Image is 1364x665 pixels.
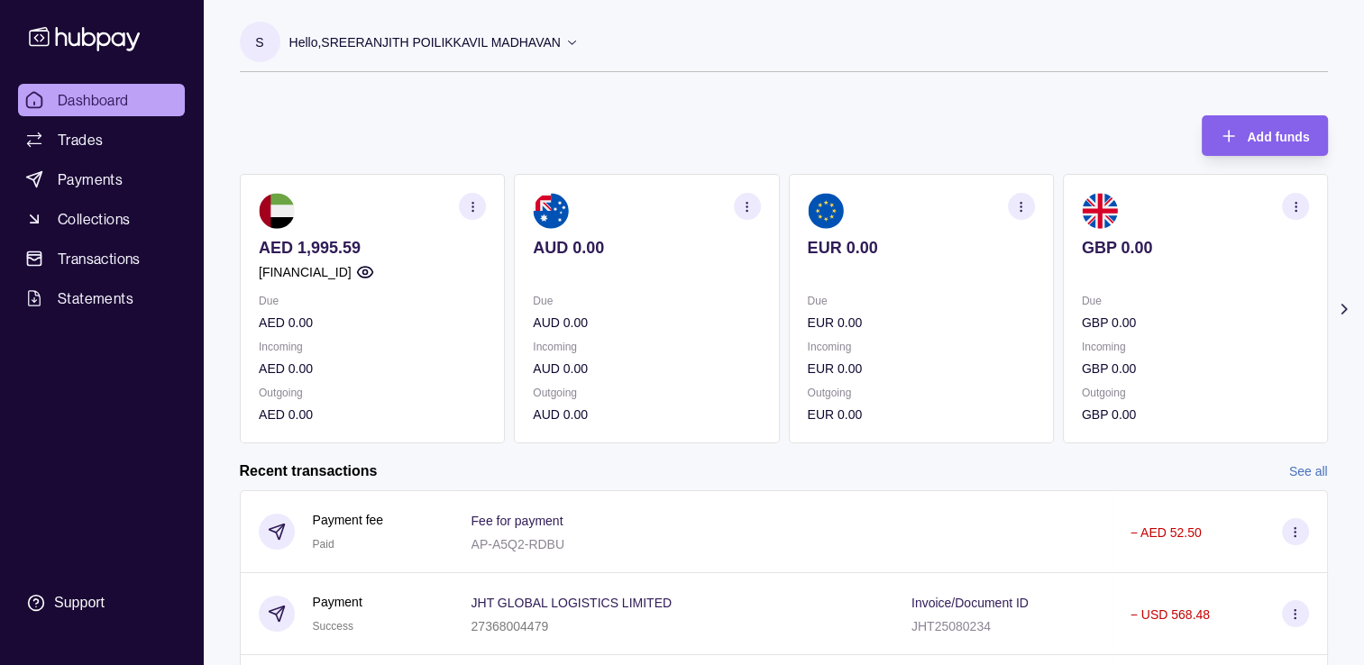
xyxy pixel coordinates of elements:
[240,461,378,481] h2: Recent transactions
[1081,383,1308,403] p: Outgoing
[911,596,1029,610] p: Invoice/Document ID
[54,593,105,613] div: Support
[1081,337,1308,357] p: Incoming
[259,262,352,282] p: [FINANCIAL_ID]
[259,383,486,403] p: Outgoing
[18,123,185,156] a: Trades
[259,337,486,357] p: Incoming
[58,169,123,190] span: Payments
[1081,359,1308,378] p: GBP 0.00
[58,129,103,150] span: Trades
[1081,238,1308,258] p: GBP 0.00
[18,84,185,116] a: Dashboard
[255,32,263,52] p: S
[1202,115,1327,156] button: Add funds
[1131,525,1202,540] p: − AED 52.50
[18,203,185,235] a: Collections
[18,163,185,196] a: Payments
[807,337,1034,357] p: Incoming
[533,291,760,311] p: Due
[18,282,185,314] a: Statements
[259,193,295,229] img: ae
[471,514,563,528] p: Fee for payment
[58,89,129,111] span: Dashboard
[259,238,486,258] p: AED 1,995.59
[533,313,760,332] p: AUD 0.00
[533,337,760,357] p: Incoming
[1081,405,1308,424] p: GBP 0.00
[1081,193,1117,229] img: gb
[313,620,353,633] span: Success
[1131,607,1210,622] p: − USD 568.48
[533,193,569,229] img: au
[807,383,1034,403] p: Outgoing
[807,405,1034,424] p: EUR 0.00
[533,383,760,403] p: Outgoing
[1247,130,1309,144] span: Add funds
[1289,461,1328,481] a: See all
[18,584,185,622] a: Support
[533,238,760,258] p: AUD 0.00
[58,287,133,309] span: Statements
[807,291,1034,311] p: Due
[1081,313,1308,332] p: GBP 0.00
[807,313,1034,332] p: EUR 0.00
[1081,291,1308,311] p: Due
[18,242,185,275] a: Transactions
[807,359,1034,378] p: EUR 0.00
[533,405,760,424] p: AUD 0.00
[471,619,549,633] p: 27368004479
[807,238,1034,258] p: EUR 0.00
[807,193,843,229] img: eu
[533,359,760,378] p: AUD 0.00
[911,619,991,633] p: JHT25080234
[259,405,486,424] p: AED 0.00
[313,592,362,612] p: Payment
[58,248,141,269] span: Transactions
[259,313,486,332] p: AED 0.00
[289,32,561,52] p: Hello, SREERANJITH POILIKKAVIL MADHAVAN
[313,510,384,530] p: Payment fee
[313,538,334,551] span: Paid
[471,537,564,551] p: AP-A5Q2-RDBU
[471,596,673,610] p: JHT GLOBAL LOGISTICS LIMITED
[259,359,486,378] p: AED 0.00
[58,208,130,230] span: Collections
[259,291,486,311] p: Due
